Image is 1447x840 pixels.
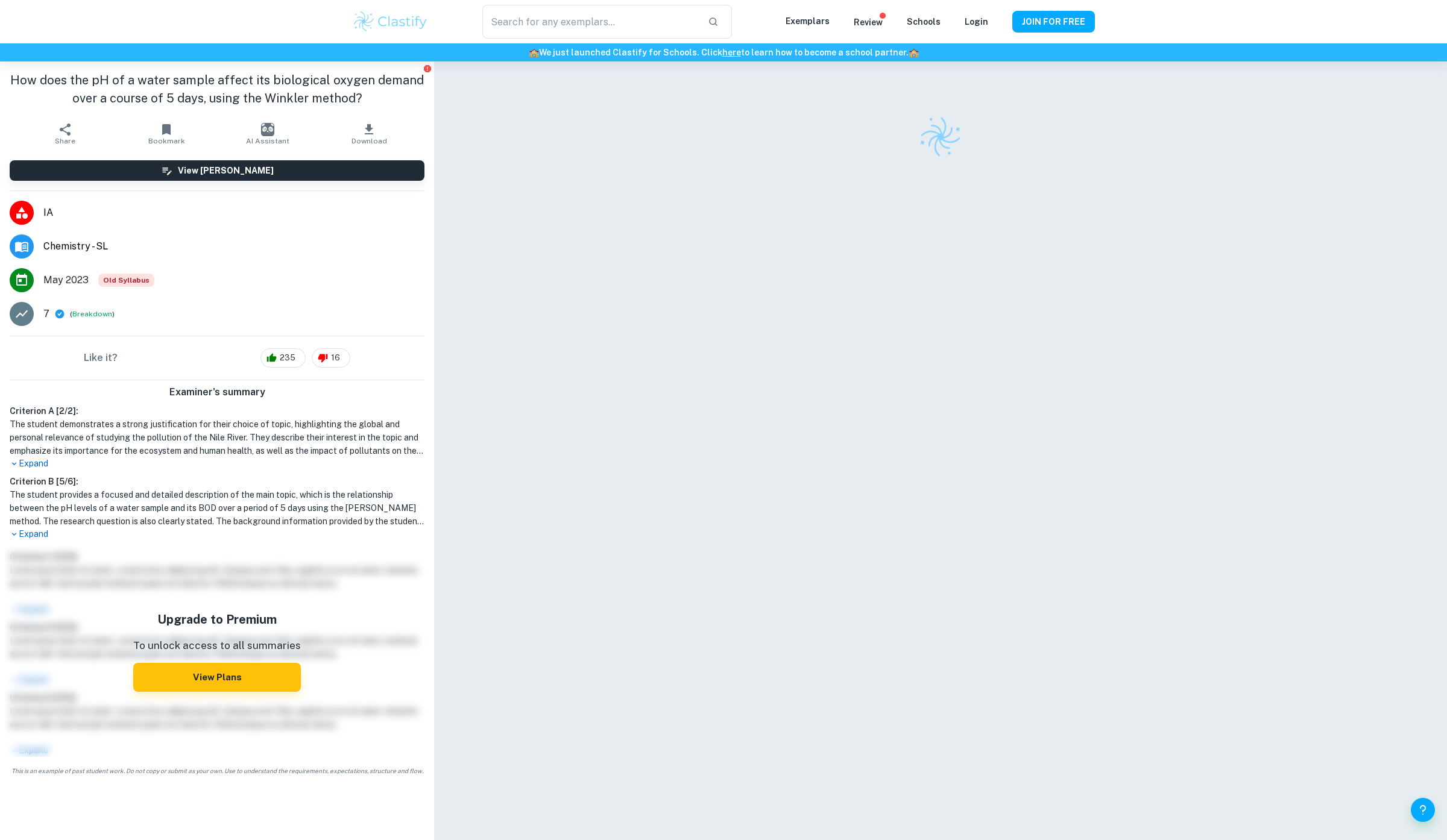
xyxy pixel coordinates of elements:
[217,117,318,151] button: AI Assistant
[10,475,424,488] h6: Criterion B [ 5 / 6 ]:
[1012,11,1095,33] button: JOIN FOR FREE
[10,457,424,470] p: Expand
[148,137,185,145] span: Bookmark
[909,48,919,57] span: 🏫
[913,110,968,164] img: Clastify logo
[43,307,49,321] p: 7
[10,528,424,541] p: Expand
[43,273,89,287] span: May 2023
[98,274,154,287] span: Old Syllabus
[273,352,302,364] span: 235
[14,117,116,151] button: Share
[260,348,306,368] div: 235
[246,137,289,145] span: AI Assistant
[854,16,883,29] p: Review
[324,352,347,364] span: 16
[352,10,429,34] img: Clastify logo
[1411,798,1435,822] button: Help and Feedback
[722,48,741,57] a: here
[55,137,75,145] span: Share
[178,164,274,177] h6: View [PERSON_NAME]
[10,418,424,457] h1: The student demonstrates a strong justification for their choice of topic, highlighting the globa...
[10,488,424,528] h1: The student provides a focused and detailed description of the main topic, which is the relations...
[318,117,420,151] button: Download
[5,385,429,400] h6: Examiner's summary
[482,5,698,39] input: Search for any exemplars...
[907,17,941,27] a: Schools
[133,663,301,692] button: View Plans
[312,348,350,368] div: 16
[10,160,424,181] button: View [PERSON_NAME]
[72,309,112,319] button: Breakdown
[98,274,154,287] div: Starting from the May 2025 session, the Chemistry IA requirements have changed. It's OK to refer ...
[423,64,432,73] button: Report issue
[529,48,539,57] span: 🏫
[2,46,1445,59] h6: We just launched Clastify for Schools. Click to learn how to become a school partner.
[10,404,424,418] h6: Criterion A [ 2 / 2 ]:
[133,638,301,654] p: To unlock access to all summaries
[965,17,988,27] a: Login
[133,610,301,628] h5: Upgrade to Premium
[5,766,429,776] span: This is an example of past student work. Do not copy or submit as your own. Use to understand the...
[786,14,830,28] p: Exemplars
[43,239,424,254] span: Chemistry - SL
[43,205,424,220] span: IA
[70,309,115,320] span: ( )
[261,123,274,136] img: AI Assistant
[10,71,424,107] h1: How does the pH of a water sample affect its biological oxygen demand over a course of 5 days, us...
[84,351,118,365] h6: Like it?
[352,137,387,145] span: Download
[116,117,217,151] button: Bookmark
